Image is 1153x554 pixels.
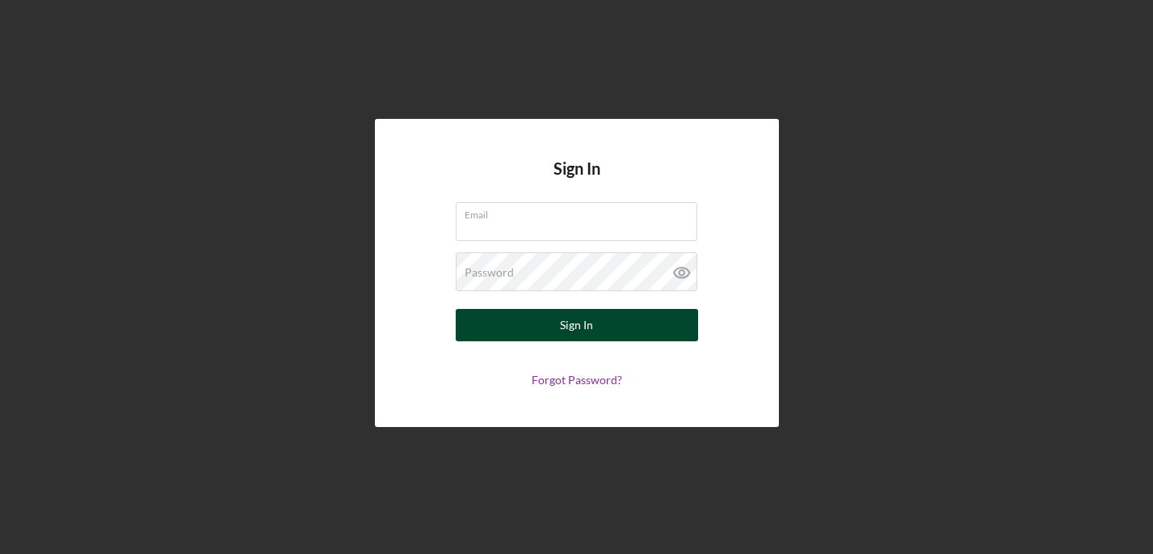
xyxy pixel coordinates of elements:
[553,159,600,202] h4: Sign In
[456,309,698,341] button: Sign In
[560,309,593,341] div: Sign In
[465,203,697,221] label: Email
[532,373,622,387] a: Forgot Password?
[465,266,514,279] label: Password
